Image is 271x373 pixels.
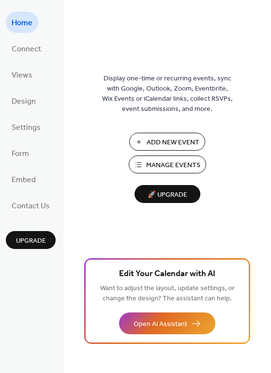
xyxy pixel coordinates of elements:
button: Manage Events [129,155,206,173]
span: Open AI Assistant [134,319,187,329]
span: Home [12,16,32,31]
span: Contact Us [12,199,50,214]
a: Form [6,142,35,164]
a: Views [6,64,38,85]
span: Edit Your Calendar with AI [119,267,215,281]
span: Settings [12,120,41,136]
a: Home [6,12,38,33]
span: Views [12,68,32,83]
span: Upgrade [16,236,46,246]
span: Add New Event [147,138,199,148]
span: Embed [12,172,36,188]
span: Manage Events [146,160,200,171]
button: Open AI Assistant [119,312,215,334]
a: Design [6,90,42,111]
button: Add New Event [129,133,205,151]
a: Settings [6,116,46,138]
span: Connect [12,42,41,57]
span: Want to adjust the layout, update settings, or change the design? The assistant can help. [100,282,235,305]
a: Embed [6,169,42,190]
button: Upgrade [6,231,56,249]
span: 🚀 Upgrade [140,188,195,202]
a: Contact Us [6,195,56,216]
span: Form [12,146,29,162]
a: Connect [6,38,47,59]
span: Display one-time or recurring events, sync with Google, Outlook, Zoom, Eventbrite, Wix Events or ... [102,74,233,114]
button: 🚀 Upgrade [135,185,200,203]
span: Design [12,94,36,109]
